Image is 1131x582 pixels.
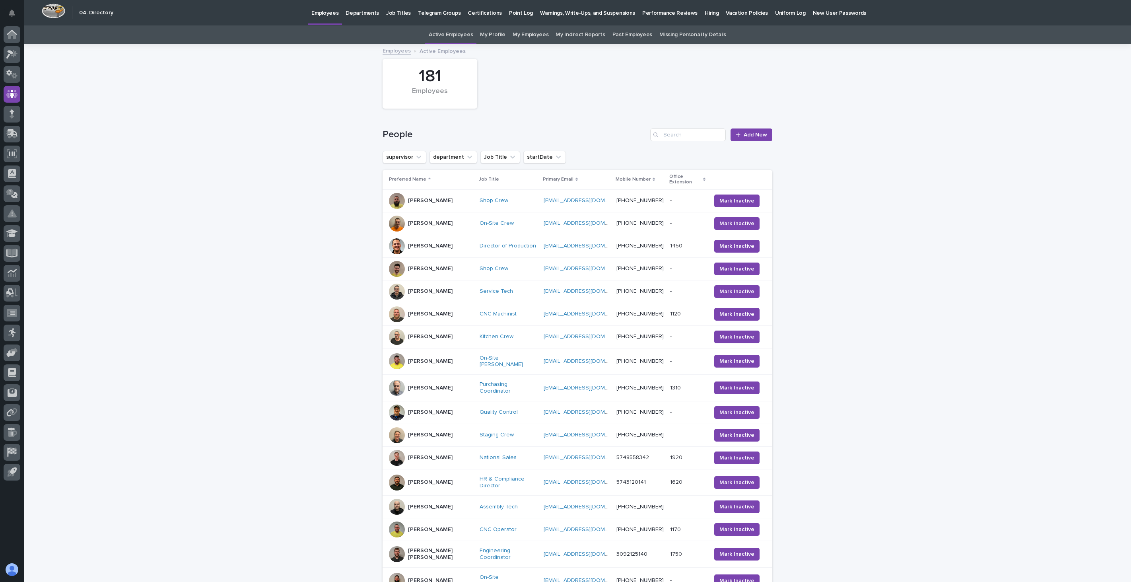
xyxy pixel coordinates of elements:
p: [PERSON_NAME] [408,479,453,486]
a: Director of Production [480,243,536,249]
p: 1620 [670,477,684,486]
a: Employees [383,46,411,55]
button: Mark Inactive [714,240,760,253]
a: [EMAIL_ADDRESS][DOMAIN_NAME] [544,432,634,438]
p: 1310 [670,383,682,391]
div: Search [650,128,726,141]
tr: [PERSON_NAME]CNC Machinist [EMAIL_ADDRESS][DOMAIN_NAME] [PHONE_NUMBER]11201120 Mark Inactive [383,303,772,325]
a: [EMAIL_ADDRESS][DOMAIN_NAME] [544,220,634,226]
p: [PERSON_NAME] [408,243,453,249]
p: - [670,430,673,438]
button: department [429,151,477,164]
h1: People [383,129,647,140]
a: [PHONE_NUMBER] [616,358,664,364]
p: [PERSON_NAME] [408,333,453,340]
a: Purchasing Coordinator [480,381,537,395]
p: 1750 [670,549,684,558]
a: [EMAIL_ADDRESS][DOMAIN_NAME] [544,479,634,485]
p: Job Title [479,175,499,184]
div: 181 [396,66,464,86]
p: [PERSON_NAME] [408,385,453,391]
a: CNC Machinist [480,311,517,317]
div: Notifications [10,10,20,22]
a: Past Employees [612,25,653,44]
a: Shop Crew [480,265,508,272]
span: Mark Inactive [719,384,754,392]
a: Active Employees [429,25,473,44]
a: Shop Crew [480,197,508,204]
span: Mark Inactive [719,357,754,365]
img: Workspace Logo [42,4,65,18]
p: - [670,502,673,510]
tr: [PERSON_NAME]Service Tech [EMAIL_ADDRESS][DOMAIN_NAME] [PHONE_NUMBER]-- Mark Inactive [383,280,772,303]
span: Mark Inactive [719,220,754,228]
a: My Profile [480,25,505,44]
p: Active Employees [420,46,466,55]
a: [PHONE_NUMBER] [616,288,664,294]
span: Mark Inactive [719,503,754,511]
a: Kitchen Crew [480,333,513,340]
tr: [PERSON_NAME]National Sales [EMAIL_ADDRESS][DOMAIN_NAME] 574855834219201920 Mark Inactive [383,446,772,469]
button: supervisor [383,151,426,164]
a: [PHONE_NUMBER] [616,385,664,391]
a: [EMAIL_ADDRESS][DOMAIN_NAME] [544,527,634,532]
span: Mark Inactive [719,288,754,296]
a: [PHONE_NUMBER] [616,409,664,415]
p: [PERSON_NAME] [408,454,453,461]
p: Mobile Number [616,175,651,184]
p: - [670,218,673,227]
p: [PERSON_NAME] [408,358,453,365]
p: 1450 [670,241,684,249]
button: Mark Inactive [714,429,760,442]
button: Job Title [480,151,520,164]
p: [PERSON_NAME] [408,220,453,227]
a: On-Site Crew [480,220,514,227]
a: [PHONE_NUMBER] [616,243,664,249]
a: [EMAIL_ADDRESS][DOMAIN_NAME] [544,243,634,249]
button: Mark Inactive [714,355,760,368]
p: [PERSON_NAME] [408,409,453,416]
a: Engineering Coordinator [480,547,537,561]
span: Mark Inactive [719,431,754,439]
tr: [PERSON_NAME]CNC Operator [EMAIL_ADDRESS][DOMAIN_NAME] [PHONE_NUMBER]11701170 Mark Inactive [383,518,772,541]
button: Mark Inactive [714,406,760,419]
a: 3092125140 [616,551,647,557]
span: Mark Inactive [719,310,754,318]
a: Quality Control [480,409,518,416]
tr: [PERSON_NAME]Shop Crew [EMAIL_ADDRESS][DOMAIN_NAME] [PHONE_NUMBER]-- Mark Inactive [383,257,772,280]
tr: [PERSON_NAME]Director of Production [EMAIL_ADDRESS][DOMAIN_NAME] [PHONE_NUMBER]14501450 Mark Inac... [383,235,772,257]
span: Mark Inactive [719,265,754,273]
a: Staging Crew [480,432,514,438]
a: [PHONE_NUMBER] [616,266,664,271]
span: Add New [744,132,767,138]
button: Mark Inactive [714,548,760,561]
button: Mark Inactive [714,500,760,513]
a: [EMAIL_ADDRESS][DOMAIN_NAME] [544,409,634,415]
button: Mark Inactive [714,382,760,394]
a: [PHONE_NUMBER] [616,220,664,226]
a: Add New [731,128,772,141]
a: Service Tech [480,288,513,295]
h2: 04. Directory [79,10,113,16]
p: - [670,407,673,416]
a: [PHONE_NUMBER] [616,311,664,317]
p: [PERSON_NAME] [408,311,453,317]
tr: [PERSON_NAME]Shop Crew [EMAIL_ADDRESS][DOMAIN_NAME] [PHONE_NUMBER]-- Mark Inactive [383,189,772,212]
a: On-Site [PERSON_NAME] [480,355,537,368]
a: [EMAIL_ADDRESS][DOMAIN_NAME] [544,198,634,203]
a: [EMAIL_ADDRESS][DOMAIN_NAME] [544,334,634,339]
button: Mark Inactive [714,285,760,298]
p: - [670,264,673,272]
p: - [670,332,673,340]
tr: [PERSON_NAME]HR & Compliance Director [EMAIL_ADDRESS][DOMAIN_NAME] 574312014116201620 Mark Inactive [383,469,772,496]
p: [PERSON_NAME] [408,265,453,272]
p: 1170 [670,525,682,533]
tr: [PERSON_NAME] [PERSON_NAME]Engineering Coordinator [EMAIL_ADDRESS][DOMAIN_NAME] 30921251401750175... [383,541,772,568]
button: Mark Inactive [714,263,760,275]
a: [PHONE_NUMBER] [616,432,664,438]
button: users-avatar [4,561,20,578]
a: 5748558342 [616,455,649,460]
a: [PHONE_NUMBER] [616,334,664,339]
tr: [PERSON_NAME]Purchasing Coordinator [EMAIL_ADDRESS][DOMAIN_NAME] [PHONE_NUMBER]13101310 Mark Inac... [383,375,772,401]
a: [EMAIL_ADDRESS][DOMAIN_NAME] [544,311,634,317]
